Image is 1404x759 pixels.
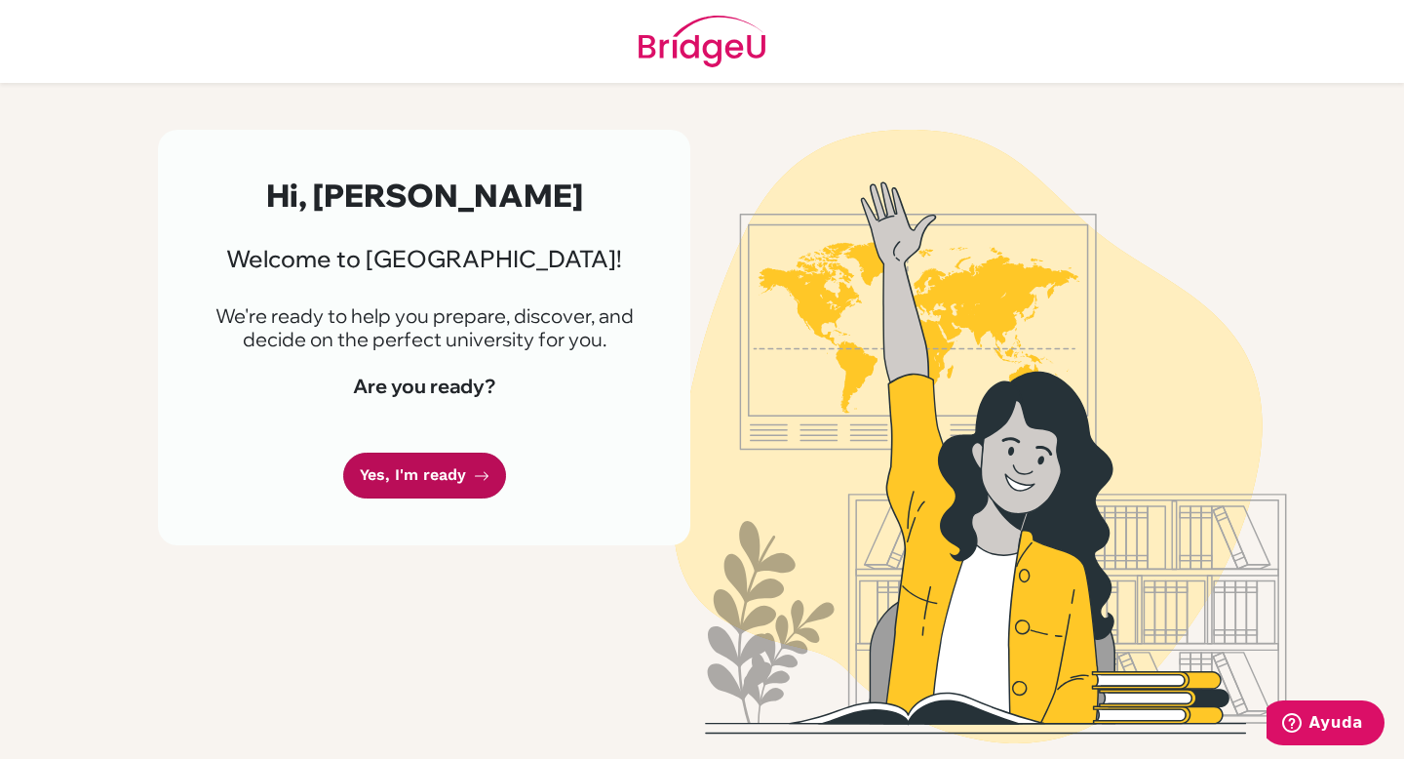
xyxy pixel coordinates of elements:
h4: Are you ready? [205,375,643,398]
h2: Hi, [PERSON_NAME] [205,177,643,214]
h3: Welcome to [GEOGRAPHIC_DATA]! [205,245,643,273]
a: Yes, I'm ready [343,453,506,499]
p: We're ready to help you prepare, discover, and decide on the perfect university for you. [205,304,643,351]
iframe: Abre un widget desde donde se puede obtener más información [1267,700,1384,749]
